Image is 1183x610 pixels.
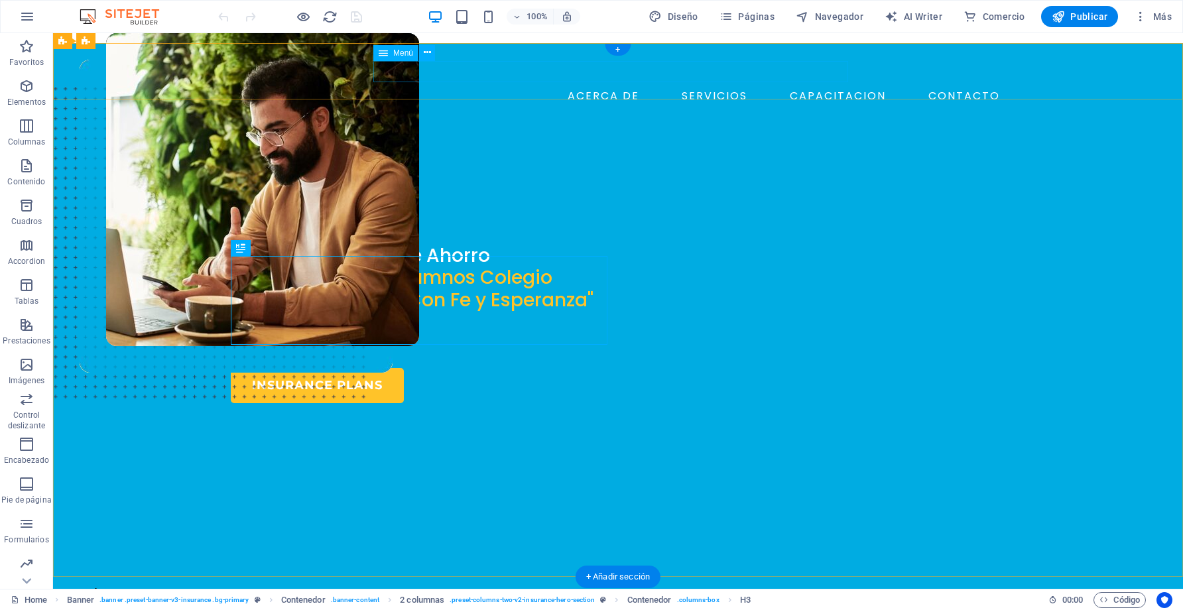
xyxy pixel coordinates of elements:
p: Imágenes [9,375,44,386]
p: Tablas [15,296,39,306]
span: Publicar [1052,10,1108,23]
p: Cuadros [11,216,42,227]
button: Haz clic para salir del modo de previsualización y seguir editando [295,9,311,25]
div: Diseño (Ctrl+Alt+Y) [643,6,704,27]
button: Páginas [714,6,780,27]
p: Contenido [7,176,45,187]
button: reload [322,9,338,25]
span: Navegador [796,10,863,23]
i: Este elemento es un preajuste personalizable [255,596,261,603]
span: Menú [393,49,413,57]
button: Usercentrics [1156,592,1172,608]
h6: Tiempo de la sesión [1048,592,1084,608]
span: . preset-columns-two-v2-insurance-hero-section [450,592,595,608]
button: Diseño [643,6,704,27]
button: Código [1093,592,1146,608]
i: Este elemento es un preajuste personalizable [600,596,606,603]
span: Haz clic para seleccionar y doble clic para editar [627,592,672,608]
span: . banner-content [331,592,379,608]
a: Haz clic para cancelar la selección y doble clic para abrir páginas [11,592,47,608]
button: Publicar [1041,6,1119,27]
button: 100% [507,9,554,25]
nav: breadcrumb [67,592,751,608]
p: Pie de página [1,495,51,505]
p: Columnas [8,137,46,147]
span: Haz clic para seleccionar y doble clic para editar [67,592,95,608]
span: AI Writer [885,10,942,23]
span: Diseño [649,10,698,23]
button: Más [1129,6,1177,27]
p: Elementos [7,97,46,107]
span: Páginas [719,10,775,23]
p: Formularios [4,534,48,545]
img: Editor Logo [76,9,176,25]
p: Favoritos [9,57,44,68]
span: Código [1099,592,1140,608]
span: Haz clic para seleccionar y doble clic para editar [400,592,444,608]
h6: 100% [527,9,548,25]
button: AI Writer [879,6,948,27]
div: + [605,44,631,56]
p: Prestaciones [3,335,50,346]
i: Volver a cargar página [322,9,338,25]
button: Navegador [790,6,869,27]
div: + Añadir sección [576,566,660,588]
span: Más [1134,10,1172,23]
span: . banner .preset-banner-v3-insurance .bg-primary [99,592,249,608]
i: Al redimensionar, ajustar el nivel de zoom automáticamente para ajustarse al dispositivo elegido. [561,11,573,23]
p: Accordion [8,256,45,267]
span: Haz clic para seleccionar y doble clic para editar [740,592,751,608]
button: Comercio [958,6,1030,27]
span: Haz clic para seleccionar y doble clic para editar [281,592,326,608]
span: : [1072,595,1074,605]
span: . columns-box [677,592,719,608]
p: Encabezado [4,455,49,465]
span: 00 00 [1062,592,1083,608]
span: Comercio [964,10,1025,23]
